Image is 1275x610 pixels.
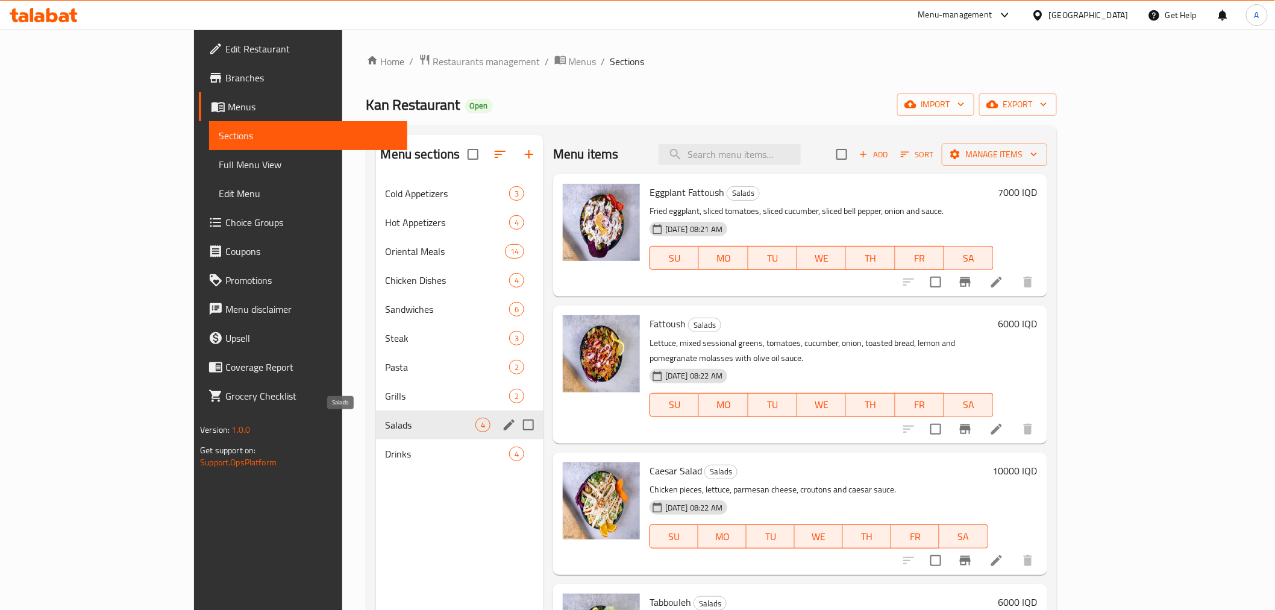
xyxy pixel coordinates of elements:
[553,145,619,163] h2: Menu items
[753,396,792,413] span: TU
[797,393,846,417] button: WE
[650,315,686,333] span: Fattoush
[951,268,980,297] button: Branch-specific-item
[949,396,988,413] span: SA
[366,91,460,118] span: Kan Restaurant
[704,250,743,267] span: MO
[376,353,544,382] div: Pasta2
[225,244,397,259] span: Coupons
[601,54,606,69] li: /
[199,92,407,121] a: Menus
[200,454,277,470] a: Support.OpsPlatform
[1013,546,1042,575] button: delete
[650,336,993,366] p: Lettuce, mixed sessional greens, tomatoes, cucumber, onion, toasted bread, lemon and pomegranate ...
[376,324,544,353] div: Steak3
[209,121,407,150] a: Sections
[199,63,407,92] a: Branches
[829,142,854,167] span: Select section
[381,145,460,163] h2: Menu sections
[476,420,490,431] span: 4
[509,186,524,201] div: items
[419,54,540,69] a: Restaurants management
[515,140,544,169] button: Add section
[944,528,983,546] span: SA
[753,250,792,267] span: TU
[901,148,934,162] span: Sort
[200,442,255,458] span: Get support on:
[199,382,407,410] a: Grocery Checklist
[510,304,524,315] span: 6
[386,302,509,316] span: Sandwiches
[225,71,397,85] span: Branches
[225,302,397,316] span: Menu disclaimer
[650,246,699,270] button: SU
[989,553,1004,568] a: Edit menu item
[506,246,524,257] span: 14
[851,396,890,413] span: TH
[846,246,895,270] button: TH
[854,145,893,164] button: Add
[854,145,893,164] span: Add item
[386,273,509,288] span: Chicken Dishes
[747,524,795,549] button: TU
[699,246,748,270] button: MO
[199,34,407,63] a: Edit Restaurant
[727,186,760,201] div: Salads
[800,528,838,546] span: WE
[376,410,544,439] div: Salads4edit
[918,8,992,22] div: Menu-management
[851,250,890,267] span: TH
[660,224,727,235] span: [DATE] 08:21 AM
[989,422,1004,436] a: Edit menu item
[797,246,846,270] button: WE
[376,382,544,410] div: Grills2
[650,482,988,497] p: Chicken pieces, lettuce, parmesan cheese, croutons and caesar sauce.
[386,418,475,432] span: Salads
[655,396,694,413] span: SU
[751,528,790,546] span: TU
[510,188,524,200] span: 3
[843,524,891,549] button: TH
[748,393,797,417] button: TU
[225,331,397,345] span: Upsell
[650,524,698,549] button: SU
[475,418,490,432] div: items
[802,396,841,413] span: WE
[225,389,397,403] span: Grocery Checklist
[199,324,407,353] a: Upsell
[510,362,524,373] span: 2
[500,416,518,434] button: edit
[386,331,509,345] div: Steak
[366,54,1057,69] nav: breadcrumb
[228,99,397,114] span: Menus
[505,244,524,259] div: items
[219,186,397,201] span: Edit Menu
[951,546,980,575] button: Branch-specific-item
[510,391,524,402] span: 2
[509,389,524,403] div: items
[704,465,738,479] div: Salads
[225,42,397,56] span: Edit Restaurant
[998,184,1038,201] h6: 7000 IQD
[698,524,747,549] button: MO
[989,97,1047,112] span: export
[510,275,524,286] span: 4
[923,417,948,442] span: Select to update
[386,215,509,230] span: Hot Appetizers
[993,462,1038,479] h6: 10000 IQD
[386,360,509,374] span: Pasta
[386,244,505,259] div: Oriental Meals
[802,250,841,267] span: WE
[545,54,550,69] li: /
[1013,415,1042,444] button: delete
[939,524,988,549] button: SA
[386,447,509,461] span: Drinks
[923,269,948,295] span: Select to update
[727,186,759,200] span: Salads
[998,315,1038,332] h6: 6000 IQD
[891,524,939,549] button: FR
[509,447,524,461] div: items
[898,145,937,164] button: Sort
